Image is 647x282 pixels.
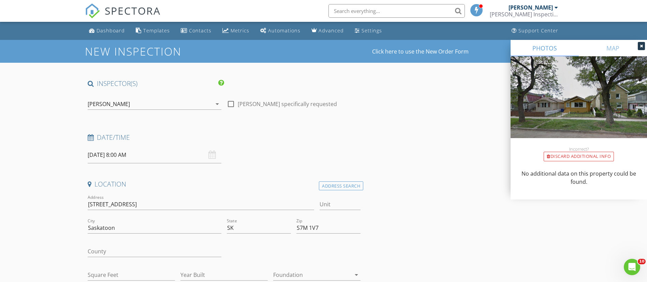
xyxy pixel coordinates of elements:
[490,11,558,18] div: Spencer Barber Inspections
[319,181,363,191] div: Address Search
[352,25,385,37] a: Settings
[372,49,469,54] a: Click here to use the New Order Form
[511,146,647,152] div: Incorrect?
[268,27,300,34] div: Automations
[88,147,221,163] input: Select date
[133,25,173,37] a: Templates
[518,27,558,34] div: Support Center
[220,25,252,37] a: Metrics
[319,27,344,34] div: Advanced
[238,101,337,107] label: [PERSON_NAME] specifically requested
[309,25,347,37] a: Advanced
[105,3,161,18] span: SPECTORA
[511,40,579,56] a: PHOTOS
[189,27,211,34] div: Contacts
[328,4,465,18] input: Search everything...
[624,259,640,275] iframe: Intercom live chat
[213,100,221,108] i: arrow_drop_down
[509,25,561,37] a: Support Center
[509,4,553,11] div: [PERSON_NAME]
[88,101,130,107] div: [PERSON_NAME]
[258,25,303,37] a: Automations (Basic)
[88,180,361,189] h4: Location
[544,152,614,161] div: Discard Additional info
[511,56,647,154] img: streetview
[178,25,214,37] a: Contacts
[143,27,170,34] div: Templates
[85,45,236,57] h1: New Inspection
[88,79,224,88] h4: INSPECTOR(S)
[519,169,639,186] p: No additional data on this property could be found.
[579,40,647,56] a: MAP
[638,259,646,264] span: 10
[97,27,125,34] div: Dashboard
[86,25,128,37] a: Dashboard
[362,27,382,34] div: Settings
[88,133,361,142] h4: Date/Time
[352,271,361,279] i: arrow_drop_down
[231,27,249,34] div: Metrics
[85,9,161,24] a: SPECTORA
[85,3,100,18] img: The Best Home Inspection Software - Spectora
